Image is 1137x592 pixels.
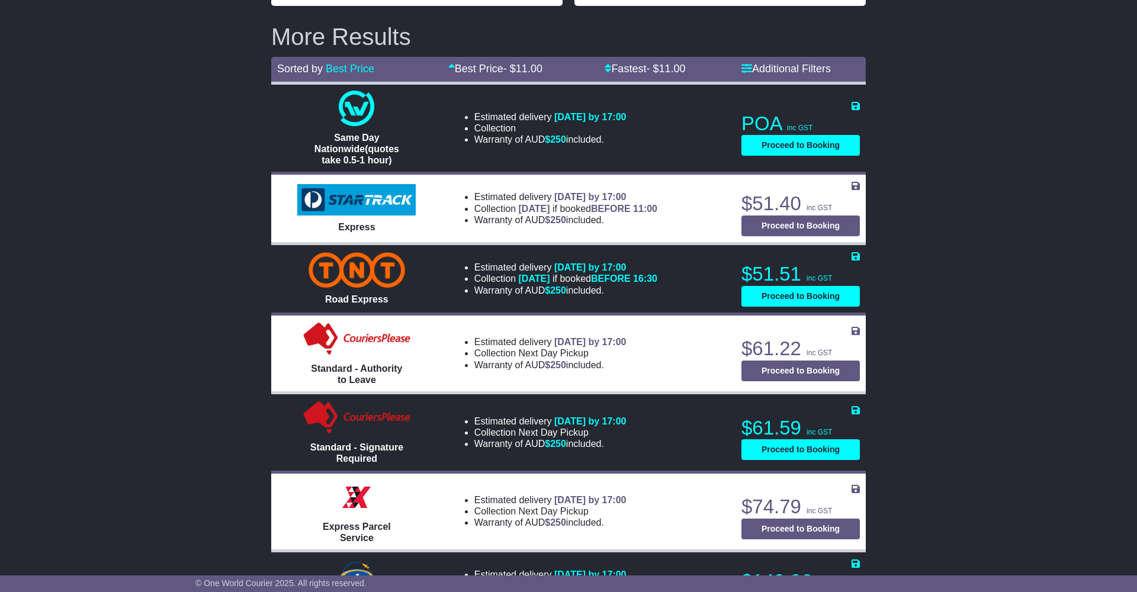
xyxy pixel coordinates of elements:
[474,336,627,348] li: Estimated delivery
[338,222,375,232] span: Express
[301,400,413,436] img: Couriers Please: Standard - Signature Required
[474,569,657,580] li: Estimated delivery
[516,63,542,75] span: 11.00
[554,192,627,202] span: [DATE] by 17:00
[807,507,832,515] span: inc GST
[554,337,627,347] span: [DATE] by 17:00
[550,215,566,225] span: 250
[554,495,627,505] span: [DATE] by 17:00
[591,274,631,284] span: BEFORE
[646,63,685,75] span: - $
[741,63,831,75] a: Additional Filters
[271,24,866,50] h2: More Results
[741,215,860,236] button: Proceed to Booking
[474,506,627,517] li: Collection
[474,134,627,145] li: Warranty of AUD included.
[554,112,627,122] span: [DATE] by 17:00
[807,349,832,357] span: inc GST
[474,517,627,528] li: Warranty of AUD included.
[741,361,860,381] button: Proceed to Booking
[474,262,657,273] li: Estimated delivery
[545,215,566,225] span: $
[310,442,403,464] span: Standard - Signature Required
[195,578,367,588] span: © One World Courier 2025. All rights reserved.
[659,63,685,75] span: 11.00
[545,134,566,144] span: $
[741,519,860,539] button: Proceed to Booking
[550,134,566,144] span: 250
[807,204,832,212] span: inc GST
[545,360,566,370] span: $
[741,135,860,156] button: Proceed to Booking
[550,439,566,449] span: 250
[474,191,657,202] li: Estimated delivery
[554,416,627,426] span: [DATE] by 17:00
[633,274,657,284] span: 16:30
[474,214,657,226] li: Warranty of AUD included.
[741,192,860,215] p: $51.40
[311,363,402,385] span: Standard - Authority to Leave
[591,204,631,214] span: BEFORE
[550,517,566,527] span: 250
[325,294,388,304] span: Road Express
[474,359,627,371] li: Warranty of AUD included.
[474,273,657,284] li: Collection
[741,439,860,460] button: Proceed to Booking
[448,63,542,75] a: Best Price- $11.00
[314,133,399,165] span: Same Day Nationwide(quotes take 0.5-1 hour)
[633,204,657,214] span: 11:00
[741,337,860,361] p: $61.22
[309,252,405,288] img: TNT Domestic: Road Express
[807,428,832,436] span: inc GST
[550,360,566,370] span: 250
[741,286,860,307] button: Proceed to Booking
[741,416,860,440] p: $61.59
[519,427,589,437] span: Next Day Pickup
[787,124,812,132] span: inc GST
[741,112,860,136] p: POA
[474,111,627,123] li: Estimated delivery
[554,570,627,580] span: [DATE] by 17:00
[545,285,566,295] span: $
[519,204,550,214] span: [DATE]
[474,348,627,359] li: Collection
[301,321,413,357] img: Couriers Please: Standard - Authority to Leave
[339,480,374,515] img: Border Express: Express Parcel Service
[807,274,832,282] span: inc GST
[519,204,657,214] span: if booked
[545,439,566,449] span: $
[297,184,416,216] img: StarTrack: Express
[474,285,657,296] li: Warranty of AUD included.
[741,262,860,286] p: $51.51
[519,348,589,358] span: Next Day Pickup
[550,285,566,295] span: 250
[503,63,542,75] span: - $
[519,274,657,284] span: if booked
[339,91,374,126] img: One World Courier: Same Day Nationwide(quotes take 0.5-1 hour)
[554,262,627,272] span: [DATE] by 17:00
[326,63,374,75] a: Best Price
[741,495,860,519] p: $74.79
[519,506,589,516] span: Next Day Pickup
[323,522,391,543] span: Express Parcel Service
[474,203,657,214] li: Collection
[474,123,627,134] li: Collection
[519,274,550,284] span: [DATE]
[474,416,627,427] li: Estimated delivery
[277,63,323,75] span: Sorted by
[545,517,566,527] span: $
[474,427,627,438] li: Collection
[605,63,685,75] a: Fastest- $11.00
[474,494,627,506] li: Estimated delivery
[474,438,627,449] li: Warranty of AUD included.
